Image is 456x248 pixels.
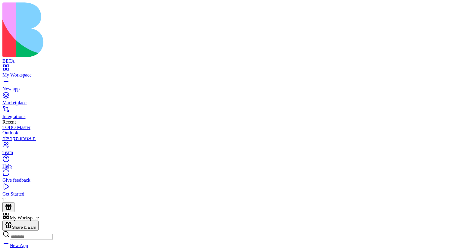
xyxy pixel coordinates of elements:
a: BETA [2,53,454,64]
span: T [2,197,5,202]
div: Team [2,150,454,155]
button: Share & Earn [2,221,39,231]
div: Integrations [2,114,454,119]
span: My Workspace [10,215,39,220]
span: Share & Earn [12,225,36,230]
a: Marketplace [2,95,454,105]
a: New app [2,81,454,92]
a: תיאטרון הקהילה [2,136,454,141]
img: logo [2,2,245,57]
div: BETA [2,58,454,64]
div: New app [2,86,454,92]
a: Get Started [2,186,454,197]
a: New App [2,243,28,248]
a: My Workspace [2,67,454,78]
div: Marketplace [2,100,454,105]
span: Recent [2,119,16,124]
div: My Workspace [2,72,454,78]
div: Get Started [2,191,454,197]
a: TODO Master [2,125,454,130]
div: Help [2,164,454,169]
a: Integrations [2,108,454,119]
div: Give feedback [2,177,454,183]
a: Outlook [2,130,454,136]
a: Help [2,158,454,169]
a: Team [2,144,454,155]
a: Give feedback [2,172,454,183]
